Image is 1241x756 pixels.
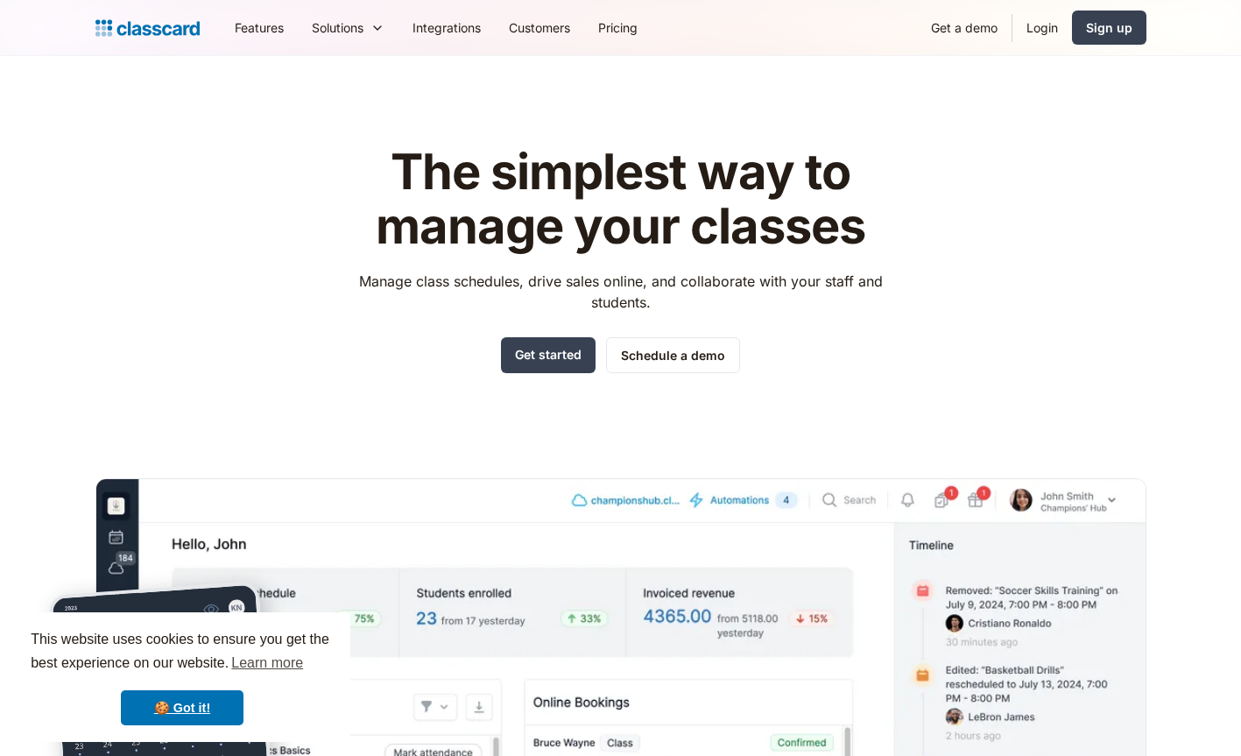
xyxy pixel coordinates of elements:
div: Solutions [298,8,398,47]
a: Pricing [584,8,652,47]
p: Manage class schedules, drive sales online, and collaborate with your staff and students. [342,271,899,313]
a: dismiss cookie message [121,690,243,725]
h1: The simplest way to manage your classes [342,145,899,253]
a: Schedule a demo [606,337,740,373]
a: Get started [501,337,596,373]
a: Customers [495,8,584,47]
div: cookieconsent [14,612,350,742]
a: Integrations [398,8,495,47]
div: Solutions [312,18,363,37]
span: This website uses cookies to ensure you get the best experience on our website. [31,629,334,676]
a: home [95,16,200,40]
a: Features [221,8,298,47]
a: Sign up [1072,11,1146,45]
div: Sign up [1086,18,1132,37]
a: Get a demo [917,8,1012,47]
a: learn more about cookies [229,650,306,676]
a: Login [1012,8,1072,47]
